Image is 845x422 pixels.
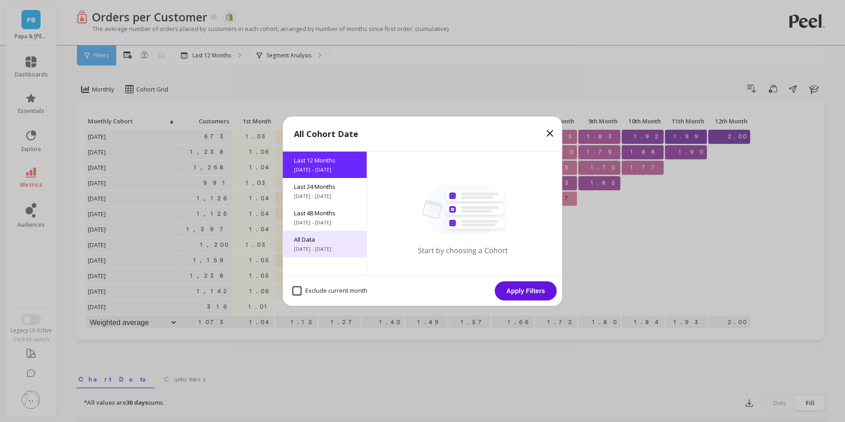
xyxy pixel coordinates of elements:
button: Apply Filters [495,281,557,300]
span: [DATE] - [DATE] [294,193,356,200]
span: Last 24 Months [294,183,356,191]
span: Last 48 Months [294,209,356,217]
span: [DATE] - [DATE] [294,166,356,173]
span: Exclude current month [293,286,367,295]
span: [DATE] - [DATE] [294,245,356,253]
span: [DATE] - [DATE] [294,219,356,226]
span: Last 12 Months [294,156,356,164]
p: All Cohort Date [294,127,358,140]
span: All Data [294,235,356,244]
